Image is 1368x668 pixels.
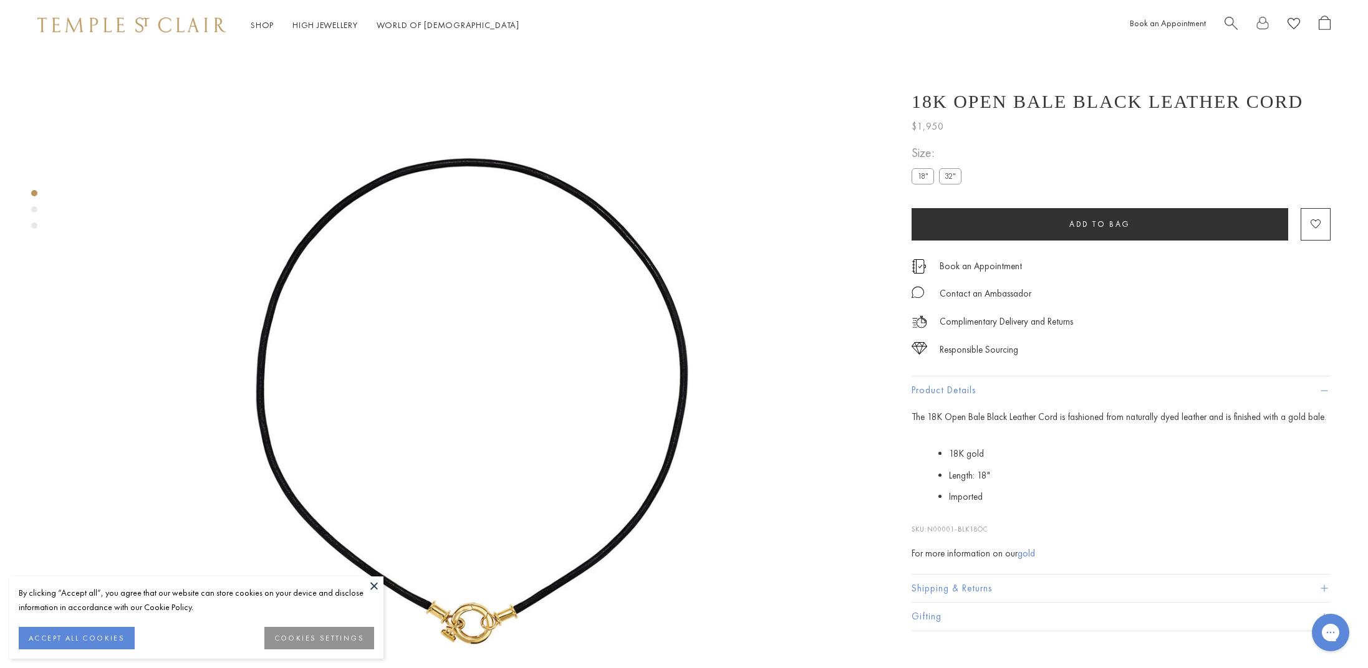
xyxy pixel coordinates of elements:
[912,143,966,163] span: Size:
[912,259,927,274] img: icon_appointment.svg
[264,627,374,649] button: COOKIES SETTINGS
[912,168,934,184] label: 18"
[940,314,1073,330] p: Complimentary Delivery and Returns
[949,443,1331,465] li: 18K gold
[19,627,135,649] button: ACCEPT ALL COOKIES
[912,118,944,135] span: $1,950
[912,376,1331,404] button: Product Details
[912,409,1331,425] p: The 18K Open Bale Black Leather Cord is fashioned from naturally dyed leather and is finished wit...
[927,525,988,533] span: N00001-BLK18OC
[939,168,961,184] label: 32"
[940,286,1031,302] div: Contact an Ambassador
[251,17,519,33] nav: Main navigation
[19,586,374,614] div: By clicking “Accept all”, you agree that our website can store cookies on your device and disclos...
[912,91,1303,112] h1: 18K Open Bale Black Leather Cord
[949,486,1331,508] li: Imported
[912,546,1331,561] div: For more information on our
[1069,219,1130,229] span: Add to bag
[1306,609,1356,656] iframe: Gorgias live chat messenger
[292,19,358,31] a: High JewelleryHigh Jewellery
[912,603,1331,631] button: Gifting
[1225,16,1238,35] a: Search
[949,465,1331,487] li: Length: 18"
[940,342,1018,358] div: Responsible Sourcing
[912,342,927,355] img: icon_sourcing.svg
[37,17,226,32] img: Temple St. Clair
[31,187,37,239] div: Product gallery navigation
[912,575,1331,603] button: Shipping & Returns
[251,19,274,31] a: ShopShop
[1288,16,1300,35] a: View Wishlist
[377,19,519,31] a: World of [DEMOGRAPHIC_DATA]World of [DEMOGRAPHIC_DATA]
[912,314,927,330] img: icon_delivery.svg
[1130,17,1206,29] a: Book an Appointment
[912,208,1288,241] button: Add to bag
[1319,16,1331,35] a: Open Shopping Bag
[940,259,1022,273] a: Book an Appointment
[912,286,924,298] img: MessageIcon-01_2.svg
[912,511,1331,535] p: SKU:
[1018,546,1035,560] a: gold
